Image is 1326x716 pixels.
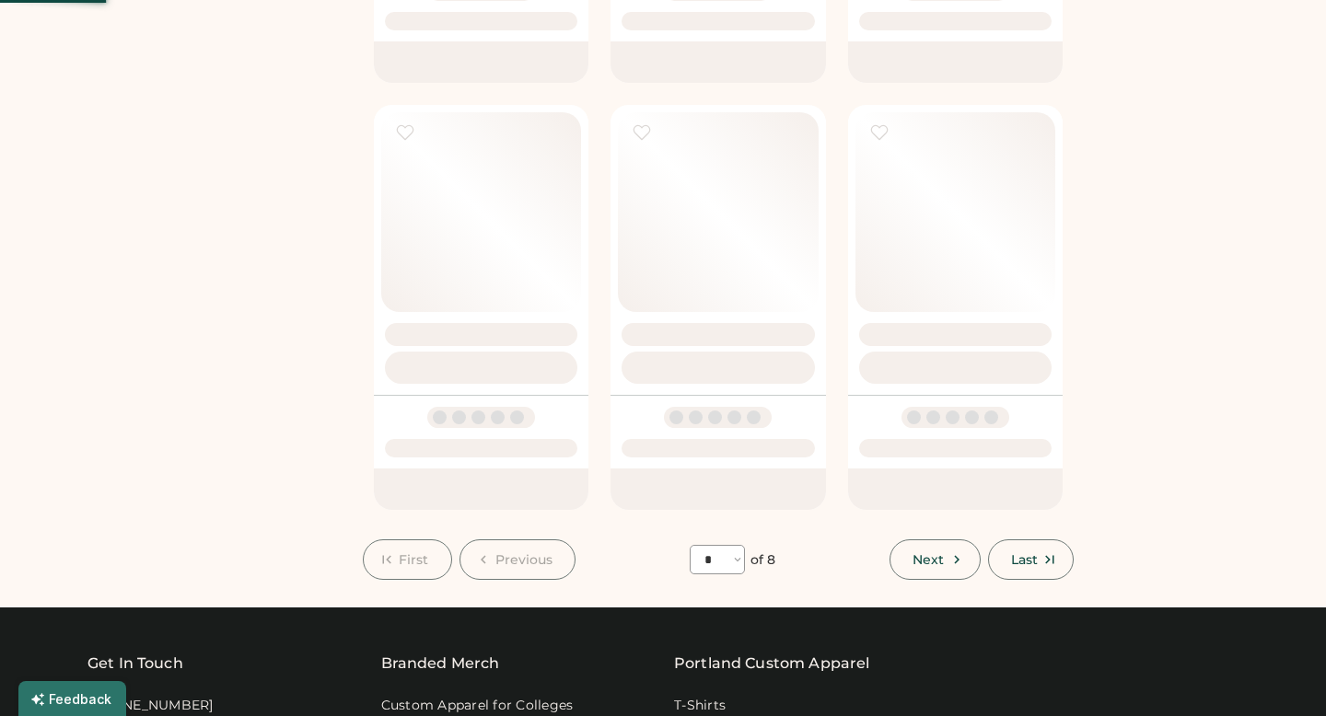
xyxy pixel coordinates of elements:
[399,553,429,566] span: First
[1011,553,1038,566] span: Last
[459,539,576,580] button: Previous
[674,652,869,675] a: Portland Custom Apparel
[674,697,726,715] a: T-Shirts
[363,539,452,580] button: First
[988,539,1074,580] button: Last
[890,539,980,580] button: Next
[913,553,944,566] span: Next
[495,553,553,566] span: Previous
[87,697,214,715] div: [PHONE_NUMBER]
[381,652,500,675] div: Branded Merch
[381,697,574,715] a: Custom Apparel for Colleges
[750,551,775,570] div: of 8
[87,652,183,675] div: Get In Touch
